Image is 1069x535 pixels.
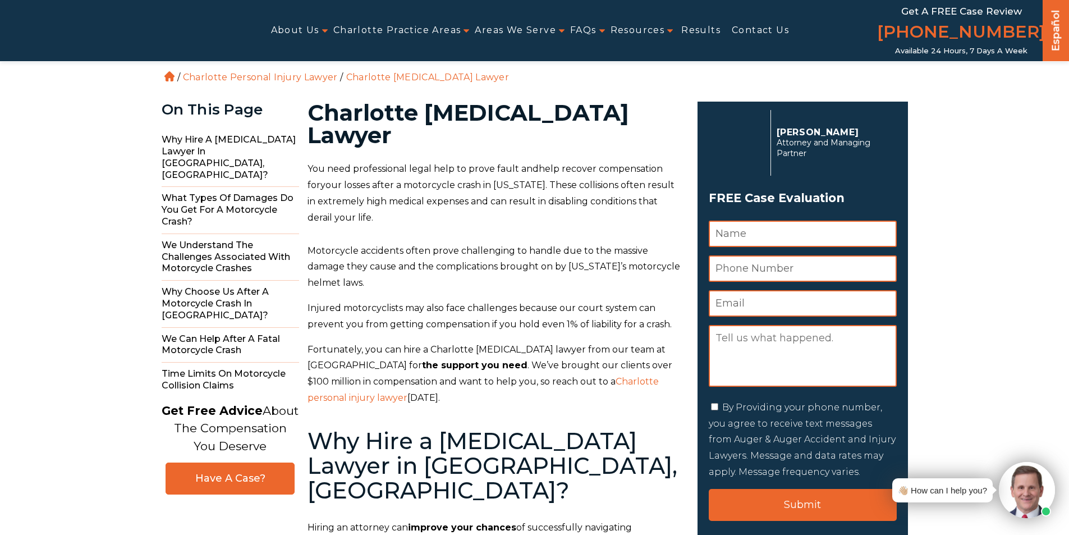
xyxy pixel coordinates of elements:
[183,72,338,83] a: Charlotte Personal Injury Lawyer
[407,392,440,403] span: [DATE].
[333,18,461,43] a: Charlotte Practice Areas
[901,6,1022,17] span: Get a FREE Case Review
[308,163,539,174] span: You need professional legal help to prove fault and
[732,18,789,43] a: Contact Us
[162,404,263,418] strong: Get Free Advice
[162,363,299,397] span: Time Limits on Motorcycle Collision Claims
[709,290,897,317] input: Email
[611,18,665,43] a: Resources
[308,344,666,371] span: Fortunately, you can hire a Charlotte [MEDICAL_DATA] lawyer from our team at [GEOGRAPHIC_DATA] for
[7,17,182,44] img: Auger & Auger Accident and Injury Lawyers Logo
[709,402,896,477] label: By Providing your phone number, you agree to receive text messages from Auger & Auger Accident an...
[271,18,319,43] a: About Us
[166,463,295,495] a: Have A Case?
[162,129,299,187] span: Why Hire a [MEDICAL_DATA] Lawyer in [GEOGRAPHIC_DATA], [GEOGRAPHIC_DATA]?
[162,234,299,281] span: We Understand the Challenges Associated with Motorcycle Crashes
[709,115,765,171] img: Herbert Auger
[308,245,680,289] span: Motorcycle accidents often prove challenging to handle due to the massive damage they cause and t...
[162,328,299,363] span: We Can Help After a Fatal Motorcycle Crash
[777,138,891,159] span: Attorney and Managing Partner
[777,127,891,138] p: [PERSON_NAME]
[308,102,684,147] h1: Charlotte [MEDICAL_DATA] Lawyer
[422,360,527,371] b: the support you need
[308,303,672,330] span: Injured motorcyclists may also face challenges because our court system can prevent you from gett...
[408,522,516,533] b: improve your chances
[709,489,897,521] input: Submit
[308,376,659,403] a: Charlotte personal injury lawyer
[877,20,1045,47] a: [PHONE_NUMBER]
[177,472,283,485] span: Have A Case?
[162,402,299,455] p: About The Compensation You Deserve
[308,522,408,533] span: Hiring an attorney can
[308,180,675,223] span: your losses after a motorcycle crash in [US_STATE]. These collisions often result in extremely hi...
[162,102,299,118] div: On This Page
[709,188,897,209] span: FREE Case Evaluation
[709,221,897,247] input: Name
[164,71,175,81] a: Home
[162,281,299,327] span: Why Choose Us After a Motorcycle Crash in [GEOGRAPHIC_DATA]?
[475,18,556,43] a: Areas We Serve
[162,187,299,234] span: What Types of Damages do You Get for a Motorcycle Crash?
[343,72,512,83] li: Charlotte [MEDICAL_DATA] Lawyer
[999,462,1055,518] img: Intaker widget Avatar
[895,47,1027,56] span: Available 24 Hours, 7 Days a Week
[709,255,897,282] input: Phone Number
[681,18,721,43] a: Results
[308,429,684,503] h2: Why Hire a [MEDICAL_DATA] Lawyer in [GEOGRAPHIC_DATA], [GEOGRAPHIC_DATA]?
[570,18,597,43] a: FAQs
[898,483,987,498] div: 👋🏼 How can I help you?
